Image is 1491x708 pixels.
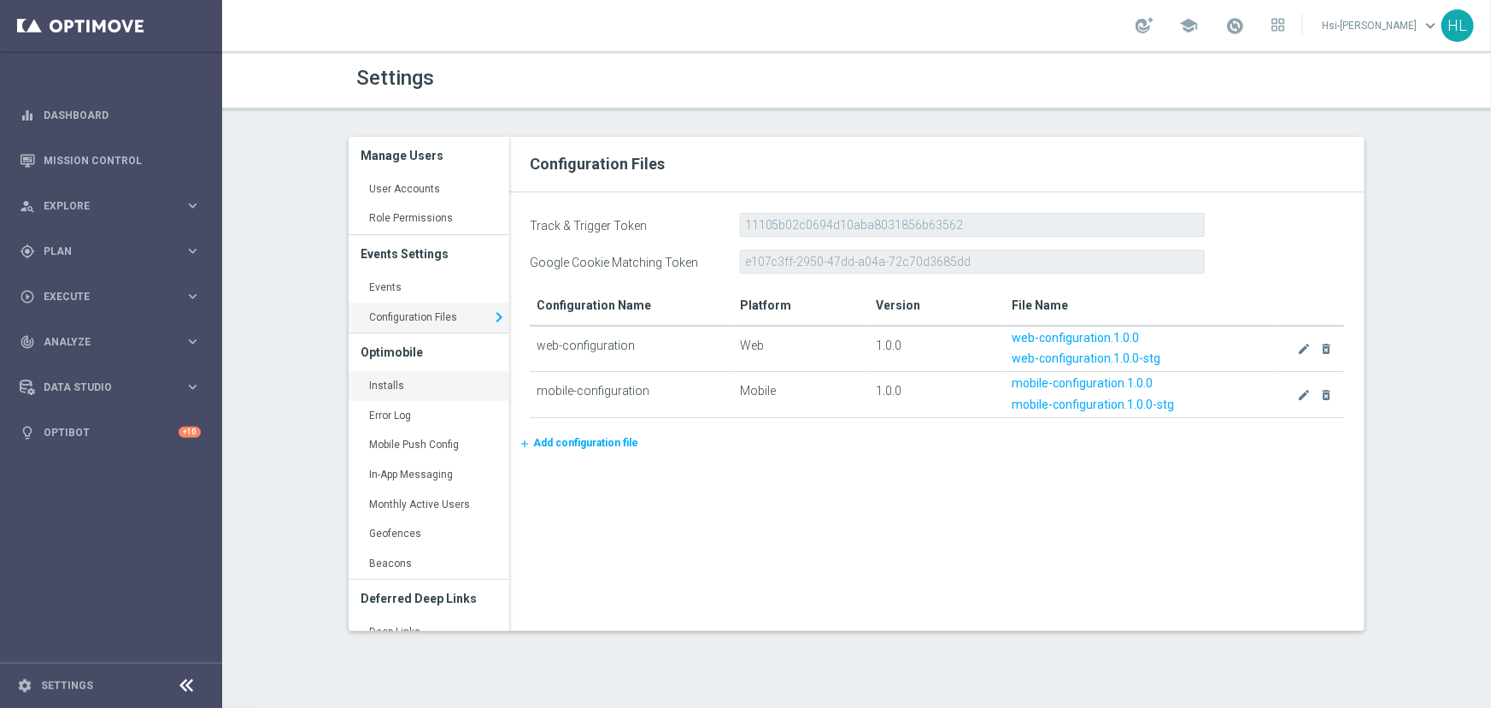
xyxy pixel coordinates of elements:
span: Plan [44,246,185,257]
a: QA Link [1227,348,1271,369]
i: person_search [20,198,35,214]
a: Hsi-[PERSON_NAME]keyboard_arrow_down [1320,13,1441,38]
i: delete_forever [1319,342,1333,356]
i: track_changes [20,334,35,350]
div: Optibot [20,410,201,455]
button: gps_fixed Plan keyboard_arrow_right [19,245,202,258]
a: mobile-configuration.1.0.0 [1010,373,1154,394]
div: Analyze [20,334,185,350]
th: Version [869,286,1005,326]
h3: Events Settings [361,235,496,273]
i: keyboard_arrow_right [185,243,201,259]
button: play_circle_outline Execute keyboard_arrow_right [19,290,202,304]
i: create [1297,388,1311,402]
button: Mission Control [19,154,202,168]
div: Dashboard [20,92,201,138]
span: Explore [44,201,185,211]
i: keyboard_arrow_right [489,304,509,330]
span: Analyze [44,337,185,347]
a: Settings [41,681,93,691]
td: 1.0.0 [869,326,1005,372]
i: play_circle_outline [20,289,35,304]
td: mobile-configuration [530,372,733,418]
a: Role Permissions [349,204,509,234]
div: Plan [20,244,185,259]
a: Mobile Push Config [349,430,509,461]
div: Data Studio [20,380,185,395]
label: Track & Trigger Token [517,213,727,233]
a: Optibot [44,410,179,455]
span: keyboard_arrow_down [1421,16,1440,35]
span: Data Studio [44,382,185,392]
i: settings [17,678,32,693]
div: +10 [179,427,201,438]
i: keyboard_arrow_right [185,333,201,350]
label: Google Cookie Matching Token [517,250,727,270]
a: web-configuration.1.0.0-stg [1010,348,1162,369]
span: Execute [44,292,185,302]
a: QA Link [1227,394,1271,416]
td: Mobile [733,372,869,418]
h2: Configuration Files [530,154,1345,174]
h3: Optimobile [361,333,496,371]
th: File Name [1005,286,1277,326]
span: Add configuration file [533,437,638,449]
i: keyboard_arrow_right [185,379,201,395]
span: school [1179,16,1198,35]
div: HL [1441,9,1474,42]
div: Execute [20,289,185,304]
a: Monthly Active Users [349,490,509,521]
i: delete_forever [1319,388,1333,402]
a: QA Link [1227,373,1271,394]
i: keyboard_arrow_right [185,198,201,214]
h1: Settings [357,66,844,91]
div: Mission Control [20,138,201,183]
a: Mission Control [44,138,201,183]
a: Deep Links [349,617,509,648]
h3: Deferred Deep Links [361,580,496,617]
button: lightbulb Optibot +10 [19,426,202,440]
i: add [519,438,531,450]
button: Data Studio keyboard_arrow_right [19,381,202,394]
i: lightbulb [20,425,35,440]
button: person_search Explore keyboard_arrow_right [19,199,202,213]
th: Platform [733,286,869,326]
i: create [1297,342,1311,356]
a: Installs [349,371,509,402]
h3: Manage Users [361,137,496,174]
a: Beacons [349,549,509,580]
a: Events [349,273,509,304]
a: Dashboard [44,92,201,138]
button: equalizer Dashboard [19,109,202,122]
i: keyboard_arrow_right [185,288,201,304]
td: 1.0.0 [869,372,1005,418]
td: Web [733,326,869,372]
i: equalizer [20,108,35,123]
a: web-configuration.1.0.0 [1010,327,1141,349]
a: mobile-configuration.1.0.0-stg [1010,394,1176,416]
a: QA Link [1227,327,1271,349]
a: User Accounts [349,174,509,205]
a: In-App Messaging [349,460,509,491]
td: web-configuration [530,326,733,372]
i: gps_fixed [20,244,35,259]
div: Explore [20,198,185,214]
a: Geofences [349,519,509,550]
button: track_changes Analyze keyboard_arrow_right [19,335,202,349]
a: Configuration Files [349,303,509,333]
th: Configuration Name [530,286,733,326]
a: Error Log [349,401,509,432]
